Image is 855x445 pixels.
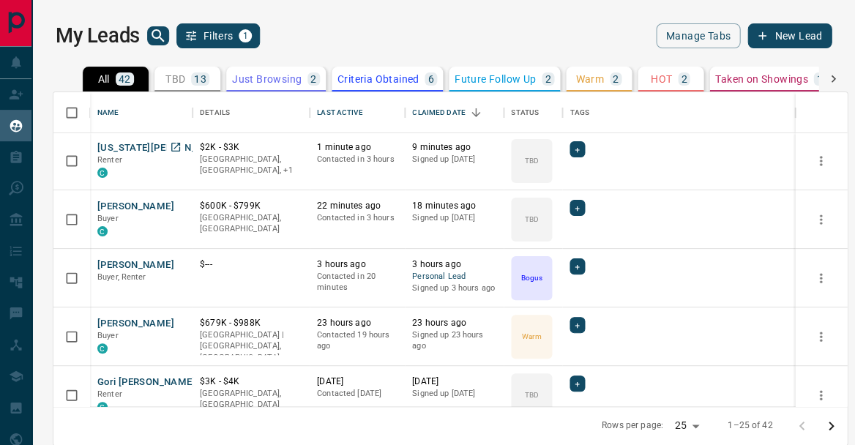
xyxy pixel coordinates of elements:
[97,375,195,389] button: Gori [PERSON_NAME]
[412,388,496,400] p: Signed up [DATE]
[810,150,832,172] button: more
[747,23,832,48] button: New Lead
[562,92,795,133] div: Tags
[317,271,397,293] p: Contacted in 20 minutes
[412,317,496,329] p: 23 hours ago
[412,154,496,165] p: Signed up [DATE]
[412,141,496,154] p: 9 minutes ago
[575,74,604,84] p: Warm
[412,200,496,212] p: 18 minutes ago
[97,155,122,165] span: Renter
[317,154,397,165] p: Contacted in 3 hours
[56,24,140,48] h1: My Leads
[165,74,185,84] p: TBD
[511,92,539,133] div: Status
[524,155,538,166] p: TBD
[728,419,772,432] p: 1–25 of 42
[176,23,261,48] button: Filters1
[524,389,538,400] p: TBD
[200,141,302,154] p: $2K - $3K
[317,92,362,133] div: Last Active
[810,326,832,348] button: more
[97,331,119,340] span: Buyer
[575,142,580,157] span: +
[200,212,302,235] p: [GEOGRAPHIC_DATA], [GEOGRAPHIC_DATA]
[147,26,169,45] button: search button
[200,388,302,411] p: [GEOGRAPHIC_DATA], [GEOGRAPHIC_DATA]
[97,402,108,412] div: condos.ca
[545,74,550,84] p: 2
[200,317,302,329] p: $679K - $988K
[412,329,496,352] p: Signed up 23 hours ago
[816,74,822,84] p: 1
[575,201,580,215] span: +
[412,271,496,283] span: Personal Lead
[602,419,663,432] p: Rows per page:
[570,375,585,392] div: +
[810,209,832,231] button: more
[570,200,585,216] div: +
[310,92,405,133] div: Last Active
[570,258,585,274] div: +
[166,138,185,157] a: Open in New Tab
[90,92,193,133] div: Name
[200,329,302,364] p: [GEOGRAPHIC_DATA] | [GEOGRAPHIC_DATA], [GEOGRAPHIC_DATA]
[194,74,206,84] p: 13
[522,331,541,342] p: Warm
[337,74,419,84] p: Criteria Obtained
[97,226,108,236] div: condos.ca
[455,74,536,84] p: Future Follow Up
[310,74,316,84] p: 2
[317,141,397,154] p: 1 minute ago
[317,200,397,212] p: 22 minutes ago
[520,272,542,283] p: Bogus
[412,258,496,271] p: 3 hours ago
[317,375,397,388] p: [DATE]
[651,74,672,84] p: HOT
[427,74,433,84] p: 6
[97,214,119,223] span: Buyer
[570,141,585,157] div: +
[97,141,228,155] button: [US_STATE][PERSON_NAME]
[681,74,687,84] p: 2
[656,23,739,48] button: Manage Tabs
[570,317,585,333] div: +
[200,92,230,133] div: Details
[575,376,580,391] span: +
[97,74,109,84] p: All
[97,317,174,331] button: [PERSON_NAME]
[412,212,496,224] p: Signed up [DATE]
[317,329,397,352] p: Contacted 19 hours ago
[668,415,703,436] div: 25
[232,74,302,84] p: Just Browsing
[466,102,486,123] button: Sort
[200,375,302,388] p: $3K - $4K
[200,258,302,271] p: $---
[715,74,808,84] p: Taken on Showings
[613,74,619,84] p: 2
[810,384,832,406] button: more
[575,318,580,332] span: +
[97,168,108,178] div: condos.ca
[412,375,496,388] p: [DATE]
[816,411,845,441] button: Go to next page
[412,92,466,133] div: Claimed Date
[412,283,496,294] p: Signed up 3 hours ago
[193,92,310,133] div: Details
[524,214,538,225] p: TBD
[810,267,832,289] button: more
[97,92,119,133] div: Name
[240,31,250,41] span: 1
[317,317,397,329] p: 23 hours ago
[504,92,562,133] div: Status
[317,388,397,400] p: Contacted [DATE]
[317,212,397,224] p: Contacted in 3 hours
[97,389,122,399] span: Renter
[200,154,302,176] p: Toronto
[575,259,580,274] span: +
[405,92,504,133] div: Claimed Date
[97,200,174,214] button: [PERSON_NAME]
[570,92,589,133] div: Tags
[119,74,131,84] p: 42
[97,258,174,272] button: [PERSON_NAME]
